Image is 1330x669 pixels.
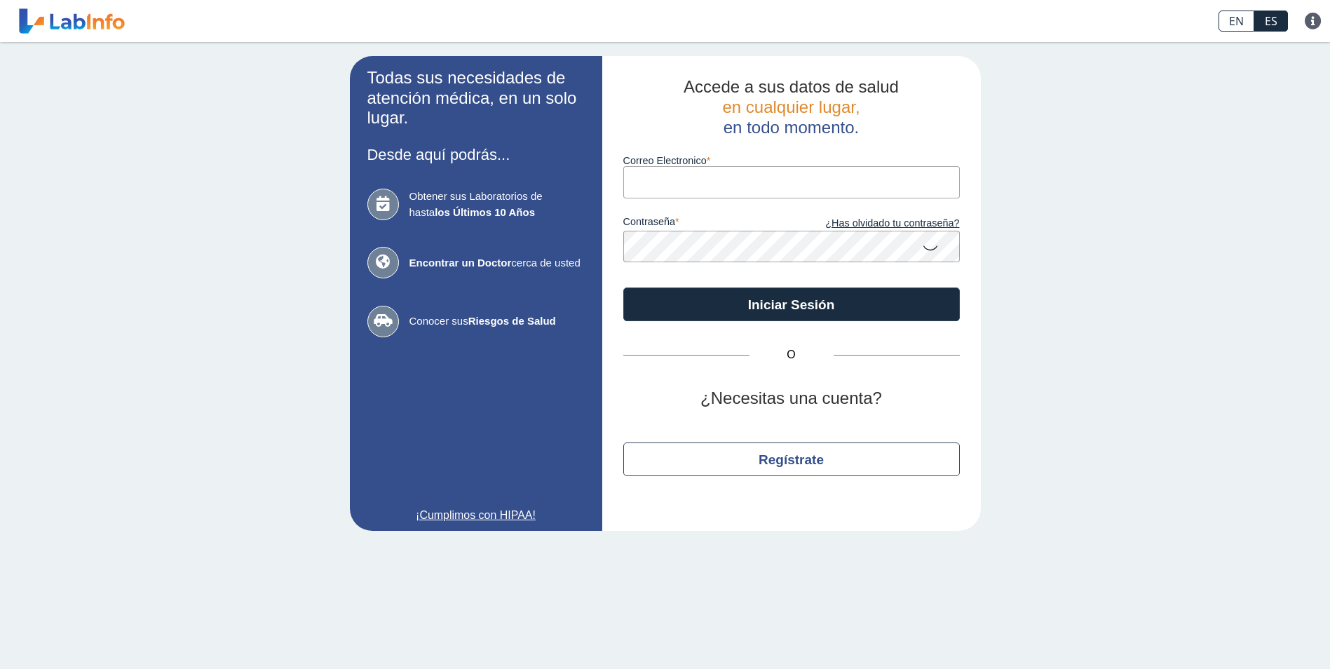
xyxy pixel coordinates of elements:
[1205,614,1315,654] iframe: Help widget launcher
[1219,11,1254,32] a: EN
[409,255,585,271] span: cerca de usted
[722,97,860,116] span: en cualquier lugar,
[435,206,535,218] b: los Últimos 10 Años
[1254,11,1288,32] a: ES
[792,216,960,231] a: ¿Has olvidado tu contraseña?
[409,189,585,220] span: Obtener sus Laboratorios de hasta
[749,346,834,363] span: O
[367,68,585,128] h2: Todas sus necesidades de atención médica, en un solo lugar.
[623,216,792,231] label: contraseña
[623,442,960,476] button: Regístrate
[367,507,585,524] a: ¡Cumplimos con HIPAA!
[724,118,859,137] span: en todo momento.
[684,77,899,96] span: Accede a sus datos de salud
[623,155,960,166] label: Correo Electronico
[367,146,585,163] h3: Desde aquí podrás...
[623,288,960,321] button: Iniciar Sesión
[623,388,960,409] h2: ¿Necesitas una cuenta?
[409,257,512,269] b: Encontrar un Doctor
[468,315,556,327] b: Riesgos de Salud
[409,313,585,330] span: Conocer sus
